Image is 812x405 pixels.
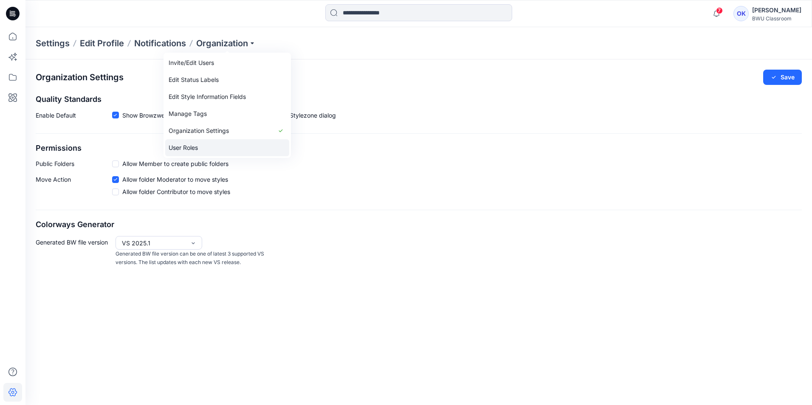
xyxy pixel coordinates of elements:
a: Edit Profile [80,37,124,49]
span: Allow folder Contributor to move styles [122,187,230,196]
p: Settings [36,37,70,49]
a: User Roles [165,139,289,156]
h2: Permissions [36,144,802,153]
p: Move Action [36,175,112,200]
div: VS 2025.1 [122,239,186,247]
h2: Organization Settings [36,73,124,82]
p: Generated BW file version can be one of latest 3 supported VS versions. The list updates with eac... [116,250,267,267]
p: Generated BW file version [36,236,112,267]
span: Show Browzwear’s default quality standards in the Share to Stylezone dialog [122,111,336,120]
a: Edit Style Information Fields [165,88,289,105]
div: [PERSON_NAME] [752,5,801,15]
a: Edit Status Labels [165,71,289,88]
span: Allow Member to create public folders [122,159,228,168]
p: Enable Default [36,111,112,123]
span: Allow folder Moderator to move styles [122,175,228,184]
a: Notifications [134,37,186,49]
h2: Quality Standards [36,95,802,104]
div: OK [733,6,749,21]
h2: Colorways Generator [36,220,802,229]
a: Organization Settings [165,122,289,139]
a: Manage Tags [165,105,289,122]
a: Invite/Edit Users [165,54,289,71]
div: BWU Classroom [752,15,801,22]
span: 7 [716,7,723,14]
button: Save [763,70,802,85]
p: Public Folders [36,159,112,168]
